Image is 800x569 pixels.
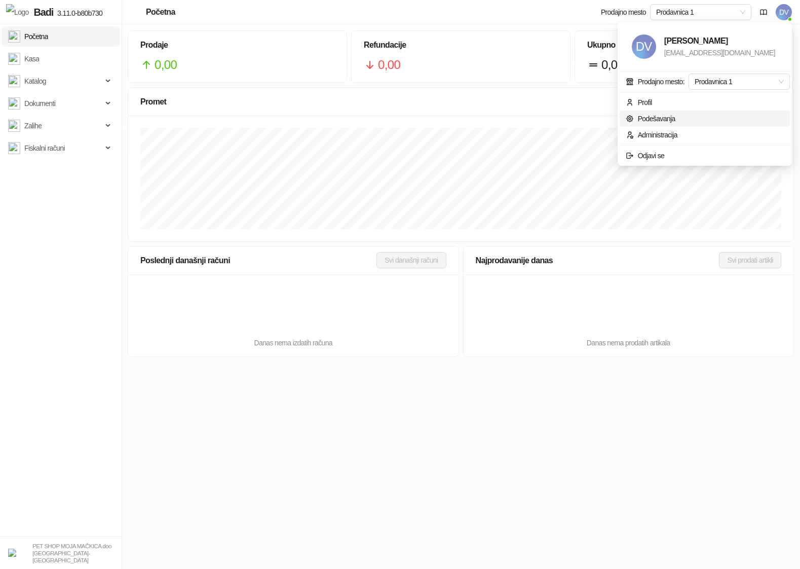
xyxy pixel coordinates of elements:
div: Danas nema izdatih računa [144,337,442,348]
a: Dokumentacija [755,4,772,20]
div: Profil [638,97,652,108]
div: Prodajno mesto [601,9,646,16]
span: Katalog [24,71,46,91]
div: [EMAIL_ADDRESS][DOMAIN_NAME] [664,47,778,58]
a: Kasa [8,49,39,69]
span: Prodavnica 1 [695,74,784,89]
h5: Prodaje [140,39,334,51]
div: Poslednji današnji računi [140,254,376,267]
span: Zalihe [24,116,42,136]
span: 0,00 [378,55,400,75]
div: Najprodavanije danas [476,254,719,267]
span: DV [776,4,792,20]
a: Početna [8,26,48,47]
div: Danas nema prodatih artikala [480,337,778,348]
span: 3.11.0-b80b730 [53,9,102,17]
div: Promet [140,95,781,108]
span: DV [632,34,656,59]
span: 0,00 [155,55,177,75]
img: 64x64-companyLogo-b2da54f3-9bca-40b5-bf51-3603918ec158.png [8,549,16,557]
div: Prodajno mesto: [638,76,684,87]
span: Prodavnica 1 [656,5,745,20]
h5: Refundacije [364,39,558,51]
small: PET SHOP MOJA MAČKICA doo [GEOGRAPHIC_DATA]-[GEOGRAPHIC_DATA] [32,543,111,563]
h5: Ukupno [587,39,781,51]
div: Odjavi se [638,150,665,161]
span: 0,00 [601,55,624,75]
div: [PERSON_NAME] [664,34,778,47]
img: Logo [6,4,29,20]
a: Administracija [626,131,677,139]
button: Svi današnji računi [376,252,446,268]
div: Početna [146,8,175,16]
button: Svi prodati artikli [719,252,781,268]
span: Fiskalni računi [24,138,65,158]
span: Dokumenti [24,93,55,114]
a: Podešavanja [626,115,675,123]
span: Badi [34,7,54,18]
